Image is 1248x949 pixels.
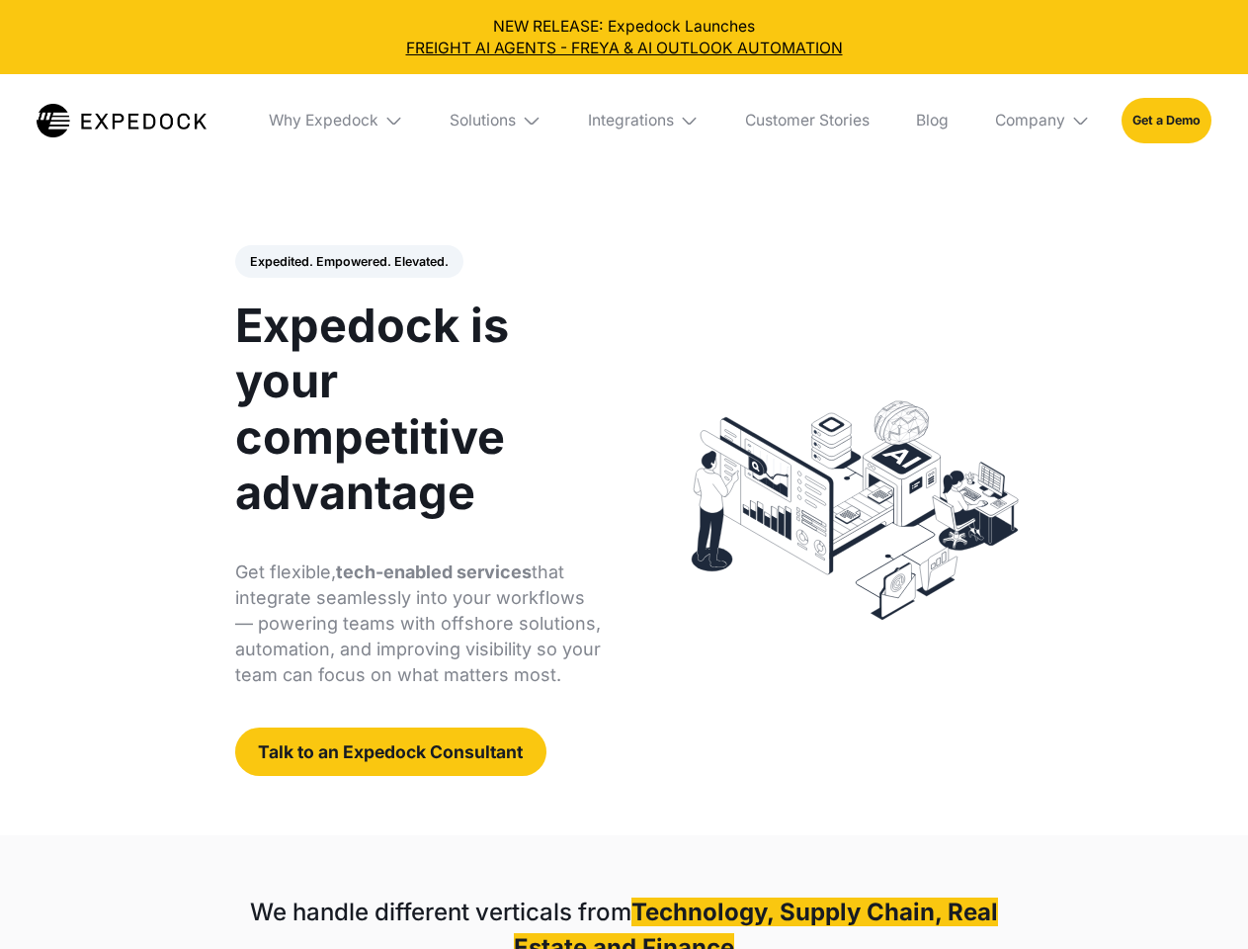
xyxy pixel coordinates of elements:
p: Get flexible, that integrate seamlessly into your workflows — powering teams with offshore soluti... [235,560,602,688]
div: Solutions [450,111,516,130]
div: Company [995,111,1065,130]
strong: We handle different verticals from [250,898,631,926]
a: FREIGHT AI AGENTS - FREYA & AI OUTLOOK AUTOMATION [16,38,1233,59]
a: Talk to an Expedock Consultant [235,728,546,776]
a: Blog [900,74,963,167]
div: Why Expedock [269,111,378,130]
div: Integrations [588,111,674,130]
div: Company [979,74,1106,167]
a: Get a Demo [1122,98,1211,142]
div: Why Expedock [253,74,419,167]
div: NEW RELEASE: Expedock Launches [16,16,1233,59]
div: Solutions [435,74,557,167]
h1: Expedock is your competitive advantage [235,298,602,520]
strong: tech-enabled services [336,561,532,582]
a: Customer Stories [729,74,884,167]
div: Integrations [572,74,714,167]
